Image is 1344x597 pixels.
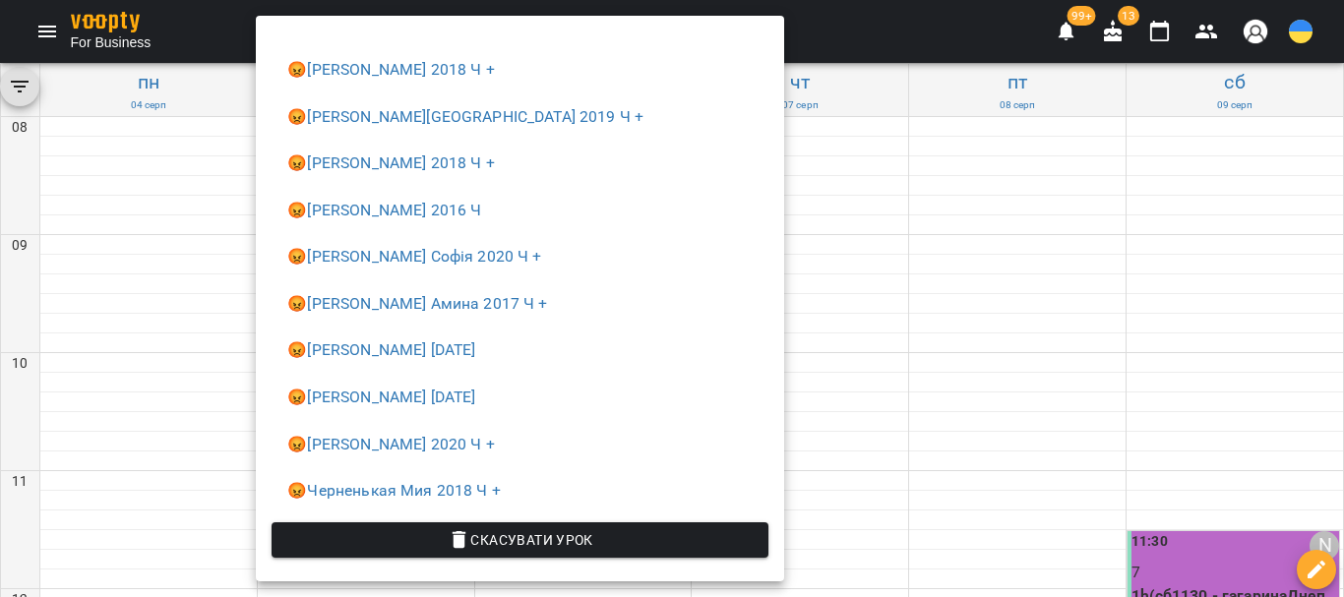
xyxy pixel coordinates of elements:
[287,340,475,359] a: 😡[PERSON_NAME] [DATE]
[287,481,501,500] a: 😡Черненькая Мия 2018 Ч +
[287,153,494,172] a: 😡[PERSON_NAME] 2018 Ч +
[287,528,753,552] span: Скасувати Урок
[287,247,541,266] a: 😡[PERSON_NAME] Софія 2020 Ч +
[287,107,643,126] a: 😡[PERSON_NAME][GEOGRAPHIC_DATA] 2019 Ч +
[287,435,494,453] a: 😡[PERSON_NAME] 2020 Ч +
[287,201,481,219] a: 😡[PERSON_NAME] 2016 Ч
[287,388,475,406] a: 😡[PERSON_NAME] [DATE]
[287,60,494,79] a: 😡[PERSON_NAME] 2018 Ч +
[287,294,547,313] a: 😡[PERSON_NAME] Амина 2017 Ч +
[272,522,768,558] button: Скасувати Урок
